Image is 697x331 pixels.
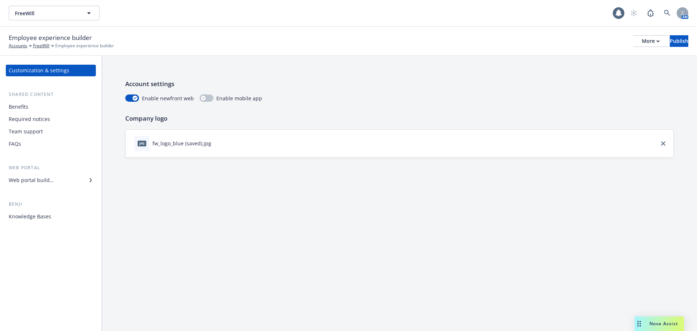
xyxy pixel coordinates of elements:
div: fw_logo_blue (saved).jpg [152,140,211,147]
div: Shared content [6,91,96,98]
button: download file [214,140,220,147]
div: Required notices [9,113,50,125]
div: Web portal [6,164,96,171]
span: Nova Assist [649,320,678,327]
p: Account settings [125,79,674,89]
a: Benefits [6,101,96,113]
span: Employee experience builder [55,43,114,49]
p: Company logo [125,114,674,123]
a: FAQs [6,138,96,150]
a: Required notices [6,113,96,125]
div: Drag to move [635,316,644,331]
a: Search [660,6,674,20]
div: Web portal builder [9,174,54,186]
div: Benji [6,201,96,208]
button: Nova Assist [635,316,684,331]
span: Employee experience builder [9,33,92,43]
button: Publish [670,35,688,47]
span: Enable mobile app [216,94,262,102]
div: Customization & settings [9,65,69,76]
a: FreeWill [33,43,49,49]
a: Web portal builder [6,174,96,186]
div: Knowledge Bases [9,211,51,222]
span: Enable newfront web [142,94,194,102]
button: More [633,35,668,47]
div: Team support [9,126,43,137]
button: FreeWill [9,6,99,20]
a: Accounts [9,43,27,49]
a: Report a Bug [643,6,658,20]
a: Start snowing [627,6,641,20]
div: Publish [670,36,688,47]
a: Customization & settings [6,65,96,76]
a: Team support [6,126,96,137]
div: More [642,36,660,47]
span: jpg [138,141,146,146]
div: Benefits [9,101,28,113]
a: close [659,139,668,148]
span: FreeWill [15,9,78,17]
a: Knowledge Bases [6,211,96,222]
div: FAQs [9,138,21,150]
